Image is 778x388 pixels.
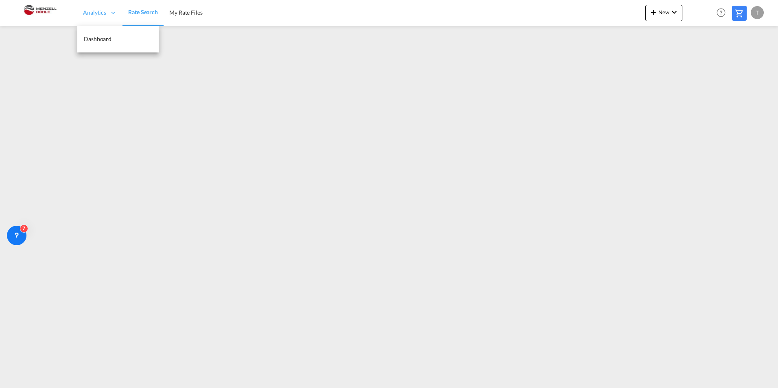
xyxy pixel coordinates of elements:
span: Rate Search [128,9,158,15]
img: 5c2b1670644e11efba44c1e626d722bd.JPG [12,4,67,22]
span: New [649,9,679,15]
button: icon-plus 400-fgNewicon-chevron-down [645,5,682,21]
div: T [751,6,764,19]
span: My Rate Files [169,9,203,16]
a: Dashboard [77,26,159,52]
span: Analytics [83,9,106,17]
div: Help [714,6,732,20]
span: Help [714,6,728,20]
md-icon: icon-plus 400-fg [649,7,658,17]
md-icon: icon-chevron-down [669,7,679,17]
span: Dashboard [84,35,111,42]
